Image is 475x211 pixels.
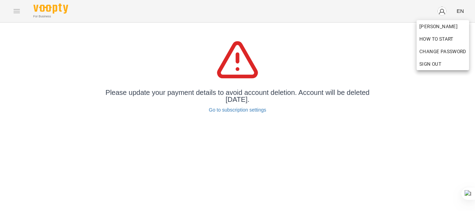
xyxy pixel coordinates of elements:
span: Change Password [419,47,466,56]
span: [PERSON_NAME] [419,22,466,31]
button: Sign Out [417,58,469,70]
a: [PERSON_NAME] [417,20,469,33]
span: Sign Out [419,60,441,68]
a: Change Password [417,45,469,58]
span: How to start [419,35,453,43]
a: How to start [417,33,456,45]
